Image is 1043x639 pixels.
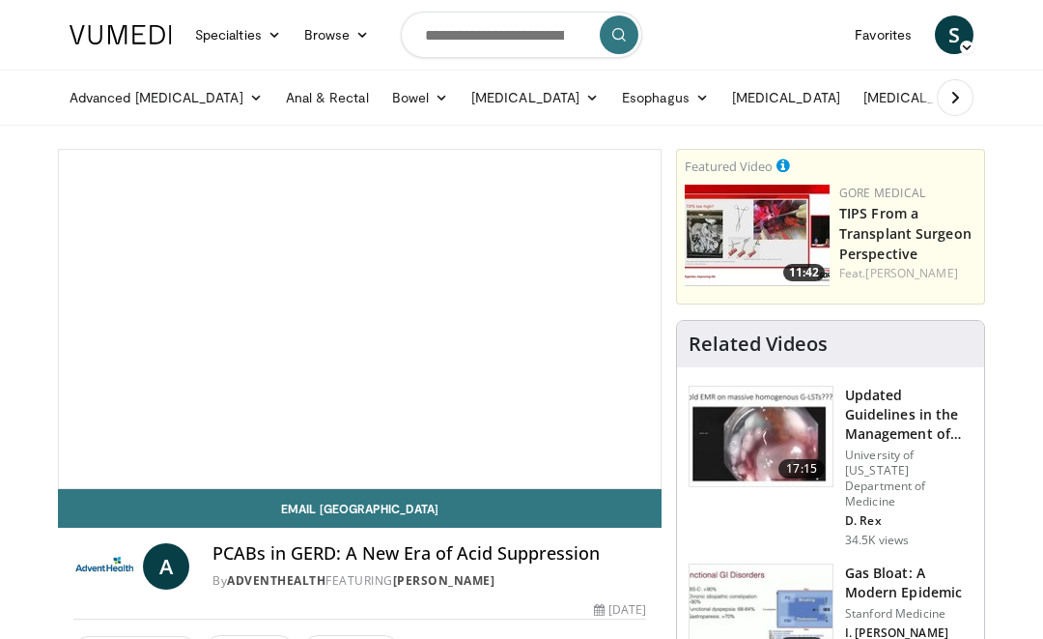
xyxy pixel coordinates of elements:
a: Browse [293,15,381,54]
img: 4003d3dc-4d84-4588-a4af-bb6b84f49ae6.150x105_q85_crop-smart_upscale.jpg [685,185,830,286]
p: University of [US_STATE] Department of Medicine [845,448,973,509]
input: Search topics, interventions [401,12,642,58]
a: 17:15 Updated Guidelines in the Management of Large Colon Polyps: Inspecti… University of [US_STA... [689,386,973,548]
h3: Updated Guidelines in the Management of Large Colon Polyps: Inspecti… [845,386,973,444]
a: Advanced [MEDICAL_DATA] [58,78,274,117]
video-js: Video Player [59,150,661,488]
img: dfcfcb0d-b871-4e1a-9f0c-9f64970f7dd8.150x105_q85_crop-smart_upscale.jpg [690,387,832,487]
a: [MEDICAL_DATA] [720,78,852,117]
a: Email [GEOGRAPHIC_DATA] [58,489,662,528]
small: Featured Video [685,158,773,175]
a: [PERSON_NAME] [393,572,495,589]
h3: Gas Bloat: A Modern Epidemic [845,564,973,602]
a: S [935,15,973,54]
a: Esophagus [610,78,720,117]
a: TIPS From a Transplant Surgeon Perspective [839,204,972,263]
img: AdventHealth [73,543,135,590]
a: Specialties [183,15,293,54]
a: 11:42 [685,185,830,286]
p: Stanford Medicine [845,606,973,622]
h4: Related Videos [689,333,828,356]
a: [MEDICAL_DATA] [460,78,610,117]
a: AdventHealth [227,572,325,589]
img: VuMedi Logo [70,25,172,44]
a: Anal & Rectal [274,78,381,117]
span: 11:42 [783,264,825,281]
a: [MEDICAL_DATA] [852,78,1002,117]
h4: PCABs in GERD: A New Era of Acid Suppression [212,543,646,565]
a: Favorites [843,15,923,54]
div: Feat. [839,265,976,282]
div: By FEATURING [212,572,646,590]
a: Gore Medical [839,185,925,201]
a: [PERSON_NAME] [865,265,957,281]
p: D. Rex [845,513,973,529]
div: [DATE] [594,601,646,619]
a: A [143,543,189,590]
a: Bowel [381,78,460,117]
p: 34.5K views [845,533,909,548]
span: 17:15 [778,459,825,479]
